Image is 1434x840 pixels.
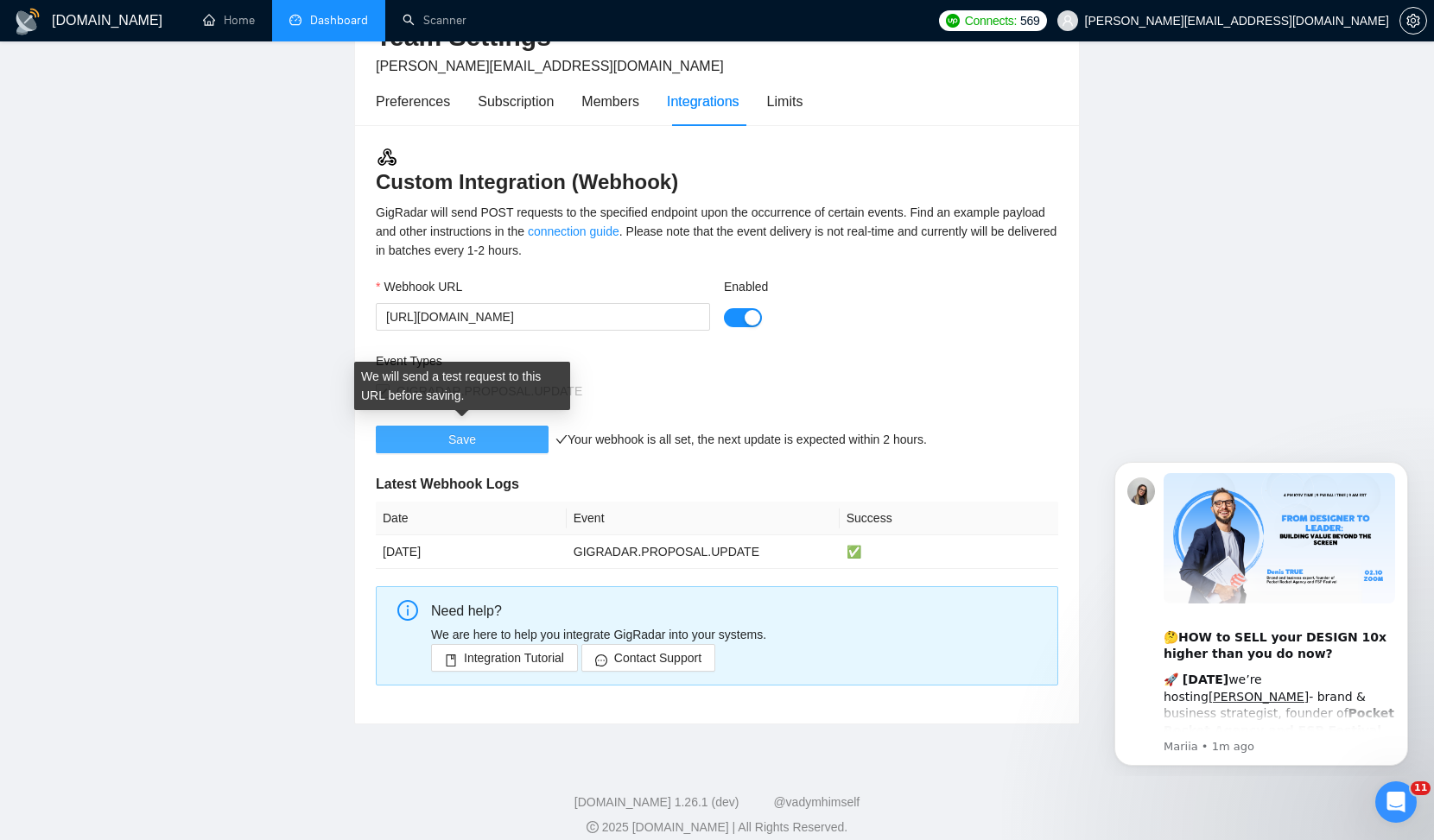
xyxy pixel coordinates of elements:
[376,146,1058,196] h3: Custom Integration (Webhook)
[724,277,768,296] label: Enabled
[289,13,368,28] a: dashboardDashboard
[403,13,466,28] a: searchScanner
[724,308,762,327] button: Enabled
[1020,11,1039,30] span: 569
[376,351,442,370] label: Event Types
[946,14,960,28] img: upwork-logo.png
[376,303,710,331] input: Webhook URL
[14,818,1420,837] div: 2025 [DOMAIN_NAME] | All Rights Reserved.
[14,8,41,35] img: logo
[574,795,739,809] a: [DOMAIN_NAME] 1.26.1 (dev)
[397,600,418,621] span: info-circle
[431,603,502,618] span: Need help?
[478,91,554,112] div: Subscription
[555,433,927,446] span: Your webhook is all set, the next update is expected within 2 hours.
[581,644,715,672] button: messageContact Support
[431,625,1044,644] p: We are here to help you integrate GigRadar into your systems.
[767,91,803,112] div: Limits
[773,795,860,809] a: @vadymhimself
[1399,7,1427,35] button: setting
[528,224,619,238] a: connection guide
[376,59,724,73] span: [PERSON_NAME][EMAIL_ADDRESS][DOMAIN_NAME]
[376,91,450,112] div: Preferences
[1411,781,1431,795] span: 11
[448,430,476,449] span: Save
[567,535,840,569] td: GIGRADAR.PROPOSAL.UPDATE
[1062,15,1074,27] span: user
[667,91,739,112] div: Integrations
[1088,446,1434,776] iframe: Intercom notifications message
[376,474,1058,495] h5: Latest Webhook Logs
[965,11,1017,30] span: Connects:
[1400,14,1426,28] span: setting
[1375,781,1417,823] iframe: Intercom live chat
[614,648,701,667] span: Contact Support
[587,821,599,833] span: copyright
[376,203,1058,260] div: GigRadar will send POST requests to the specified endpoint upon the occurrence of certain events....
[555,433,568,445] span: check
[203,13,255,28] a: homeHome
[595,654,607,666] span: message
[847,545,861,559] span: ✅
[581,91,639,112] div: Members
[840,502,1058,535] th: Success
[376,277,462,296] label: Webhook URL
[376,426,549,453] button: Save
[431,644,578,672] button: bookIntegration Tutorial
[376,502,567,535] th: Date
[354,362,570,410] div: We will send a test request to this URL before saving.
[464,648,564,667] span: Integration Tutorial
[445,654,457,666] span: book
[431,651,578,665] a: bookIntegration Tutorial
[376,146,398,168] img: webhook.3a52c8ec.svg
[383,545,421,559] span: [DATE]
[1399,14,1427,28] a: setting
[567,502,840,535] th: Event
